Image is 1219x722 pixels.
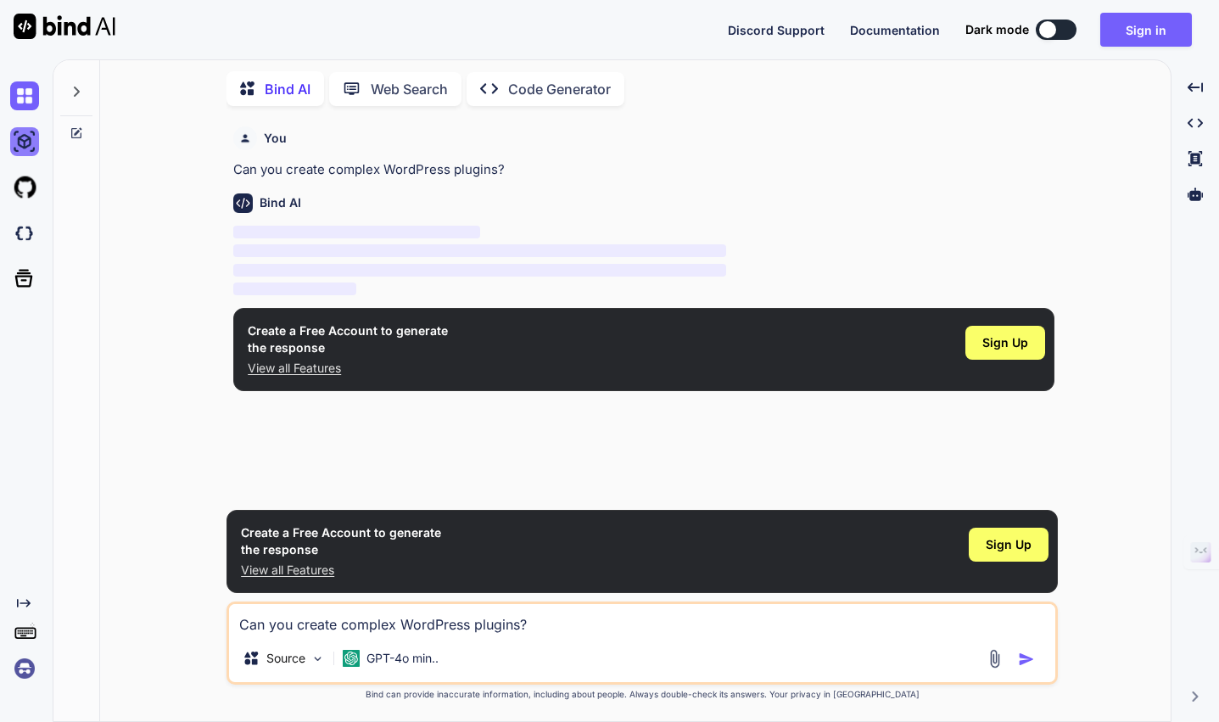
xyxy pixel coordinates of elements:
h6: You [264,130,287,147]
span: ‌ [233,226,479,238]
img: icon [1018,651,1035,668]
span: ‌ [233,283,356,295]
img: ai-studio [10,127,39,156]
h6: Bind AI [260,194,301,211]
span: Sign Up [986,536,1032,553]
span: Discord Support [728,23,825,37]
img: attachment [985,649,1004,669]
p: Source [266,650,305,667]
p: Bind can provide inaccurate information, including about people. Always double-check its answers.... [226,688,1058,701]
h1: Create a Free Account to generate the response [248,322,448,356]
p: Code Generator [508,79,611,99]
p: View all Features [248,360,448,377]
button: Sign in [1100,13,1192,47]
h1: Create a Free Account to generate the response [241,524,441,558]
span: ‌ [233,264,726,277]
span: Dark mode [965,21,1029,38]
p: View all Features [241,562,441,579]
img: signin [10,654,39,683]
button: Documentation [850,21,940,39]
img: Bind AI [14,14,115,39]
p: Bind AI [265,79,310,99]
p: GPT-4o min.. [366,650,439,667]
img: githubLight [10,173,39,202]
span: ‌ [233,244,726,257]
p: Web Search [371,79,448,99]
span: Sign Up [982,334,1028,351]
img: darkCloudIdeIcon [10,219,39,248]
p: Can you create complex WordPress plugins? [233,160,1054,180]
img: GPT-4o mini [343,650,360,667]
button: Discord Support [728,21,825,39]
img: Pick Models [310,652,325,666]
span: Documentation [850,23,940,37]
img: chat [10,81,39,110]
